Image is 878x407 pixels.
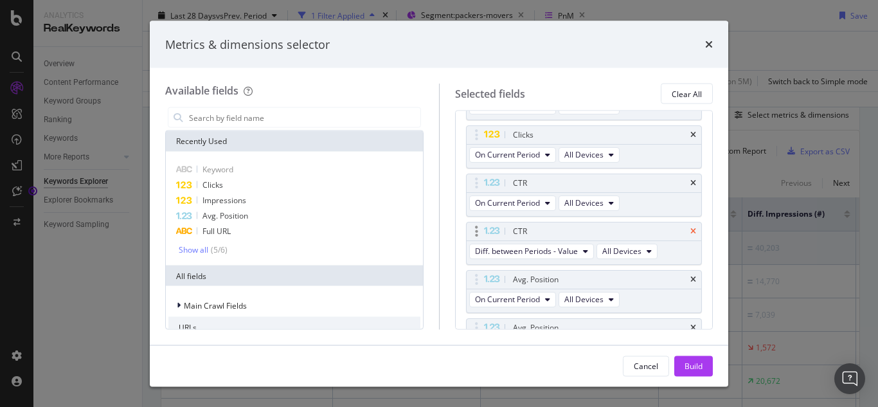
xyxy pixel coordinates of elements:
span: On Current Period [475,198,540,209]
span: Avg. Position [202,210,248,221]
span: All Devices [602,246,641,257]
button: Diff. between Periods - Value [469,244,594,259]
span: Impressions [202,195,246,206]
div: Cancel [634,360,658,371]
div: ( 5 / 6 ) [208,244,228,255]
div: Selected fields [455,86,525,101]
div: Clicks [513,129,533,141]
div: times [690,324,696,332]
button: Build [674,356,713,376]
div: Recently Used [166,131,423,152]
div: modal [150,21,728,386]
span: Main Crawl Fields [184,300,247,311]
div: Avg. Position [513,321,559,334]
span: All Devices [564,294,604,305]
div: Metrics & dimensions selector [165,36,330,53]
div: times [690,179,696,187]
button: Clear All [661,84,713,104]
div: Available fields [165,84,238,98]
button: On Current Period [469,147,556,163]
div: Avg. Position [513,273,559,286]
button: On Current Period [469,292,556,307]
button: On Current Period [469,195,556,211]
span: On Current Period [475,294,540,305]
span: Keyword [202,164,233,175]
div: CTRtimesDiff. between Periods - ValueAll Devices [466,222,703,265]
div: times [690,131,696,139]
span: All Devices [564,150,604,161]
span: Full URL [202,226,231,237]
button: All Devices [559,292,620,307]
div: All fields [166,266,423,286]
div: Open Intercom Messenger [834,363,865,394]
div: times [690,276,696,284]
span: On Current Period [475,150,540,161]
input: Search by field name [188,108,420,127]
div: times [705,36,713,53]
div: CTR [513,225,527,238]
span: Diff. between Periods - Value [475,246,578,257]
button: All Devices [596,244,658,259]
button: All Devices [559,147,620,163]
div: Build [685,360,703,371]
div: CTRtimesOn Current PeriodAll Devices [466,174,703,217]
div: ClickstimesOn Current PeriodAll Devices [466,125,703,168]
div: times [690,228,696,235]
div: Avg. PositiontimesOn Current PeriodAll Devices [466,270,703,313]
span: All Devices [564,198,604,209]
div: CTR [513,177,527,190]
button: Cancel [623,356,669,376]
div: Clear All [672,88,702,99]
span: Clicks [202,179,223,190]
button: All Devices [559,195,620,211]
div: URLs [168,317,420,338]
div: Show all [179,245,208,254]
div: Avg. PositiontimesDiff. between Periods - ValueAll Devices [466,318,703,361]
